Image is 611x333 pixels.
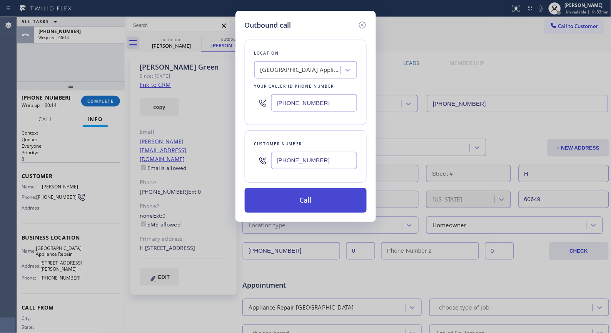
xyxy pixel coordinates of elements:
div: Your caller id phone number [254,82,357,90]
div: Customer number [254,140,357,148]
input: (123) 456-7890 [271,94,357,112]
div: Location [254,49,357,57]
button: Call [245,188,367,213]
div: [GEOGRAPHIC_DATA] Appliance Repair [260,66,341,75]
input: (123) 456-7890 [271,152,357,169]
h5: Outbound call [245,20,291,30]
